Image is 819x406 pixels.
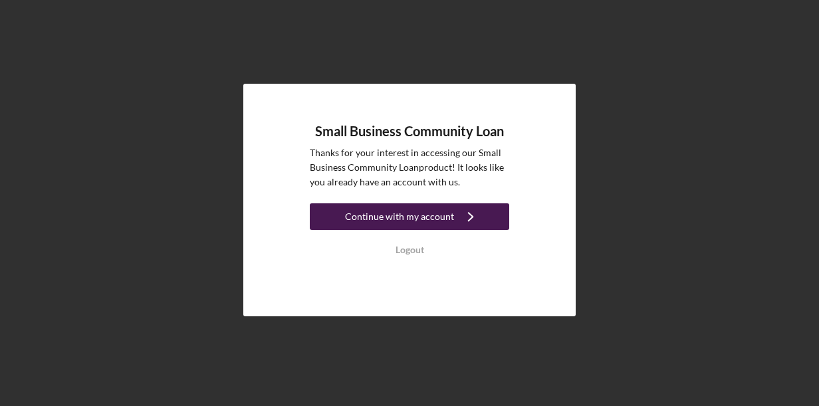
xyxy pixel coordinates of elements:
button: Logout [310,237,509,263]
p: Thanks for your interest in accessing our Small Business Community Loan product! It looks like yo... [310,146,509,190]
button: Continue with my account [310,203,509,230]
div: Continue with my account [345,203,454,230]
h4: Small Business Community Loan [315,124,504,139]
a: Continue with my account [310,203,509,233]
div: Logout [396,237,424,263]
